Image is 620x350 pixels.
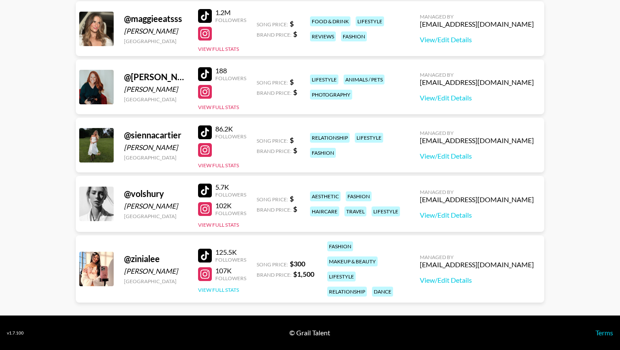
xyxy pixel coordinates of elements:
[215,75,246,81] div: Followers
[341,31,367,41] div: fashion
[124,278,188,284] div: [GEOGRAPHIC_DATA]
[355,133,383,143] div: lifestyle
[293,205,297,213] strong: $
[257,90,291,96] span: Brand Price:
[420,13,534,20] div: Managed By
[124,143,188,152] div: [PERSON_NAME]
[290,78,294,86] strong: $
[420,72,534,78] div: Managed By
[327,272,356,281] div: lifestyle
[310,191,341,201] div: aesthetic
[124,188,188,199] div: @ volshury
[215,125,246,133] div: 86.2K
[124,253,188,264] div: @ zinialee
[215,191,246,198] div: Followers
[420,211,534,219] a: View/Edit Details
[124,154,188,161] div: [GEOGRAPHIC_DATA]
[420,78,534,87] div: [EMAIL_ADDRESS][DOMAIN_NAME]
[124,130,188,141] div: @ siennacartier
[420,35,534,44] a: View/Edit Details
[420,276,534,284] a: View/Edit Details
[420,130,534,136] div: Managed By
[124,38,188,44] div: [GEOGRAPHIC_DATA]
[198,104,239,110] button: View Full Stats
[293,30,297,38] strong: $
[290,259,305,268] strong: $ 300
[420,94,534,102] a: View/Edit Details
[420,152,534,160] a: View/Edit Details
[124,202,188,210] div: [PERSON_NAME]
[372,287,393,297] div: dance
[290,194,294,203] strong: $
[257,261,288,268] span: Song Price:
[595,328,613,337] a: Terms
[327,256,378,266] div: makeup & beauty
[290,136,294,144] strong: $
[290,19,294,28] strong: $
[257,31,291,38] span: Brand Price:
[215,8,246,17] div: 1.2M
[198,222,239,228] button: View Full Stats
[198,46,239,52] button: View Full Stats
[215,266,246,275] div: 107K
[124,27,188,35] div: [PERSON_NAME]
[257,148,291,154] span: Brand Price:
[198,162,239,169] button: View Full Stats
[124,13,188,24] div: @ maggieeatsss
[310,90,352,100] div: photography
[257,206,291,213] span: Brand Price:
[356,16,384,26] div: lifestyle
[420,260,534,269] div: [EMAIL_ADDRESS][DOMAIN_NAME]
[346,191,372,201] div: fashion
[124,72,188,82] div: @ [PERSON_NAME].[PERSON_NAME]
[215,210,246,216] div: Followers
[293,270,314,278] strong: $ 1,500
[7,330,24,336] div: v 1.7.100
[215,248,246,256] div: 125.5K
[310,148,336,158] div: fashion
[124,96,188,103] div: [GEOGRAPHIC_DATA]
[215,66,246,75] div: 188
[310,16,350,26] div: food & drink
[124,267,188,275] div: [PERSON_NAME]
[124,85,188,94] div: [PERSON_NAME]
[257,196,288,203] span: Song Price:
[310,75,338,84] div: lifestyle
[327,241,353,251] div: fashion
[293,146,297,154] strong: $
[215,275,246,281] div: Followers
[420,20,534,28] div: [EMAIL_ADDRESS][DOMAIN_NAME]
[257,21,288,28] span: Song Price:
[289,328,330,337] div: © Grail Talent
[310,133,350,143] div: relationship
[215,201,246,210] div: 102K
[420,254,534,260] div: Managed By
[420,195,534,204] div: [EMAIL_ADDRESS][DOMAIN_NAME]
[344,206,366,216] div: travel
[310,31,336,41] div: reviews
[215,256,246,263] div: Followers
[372,206,400,216] div: lifestyle
[215,17,246,23] div: Followers
[293,88,297,96] strong: $
[420,136,534,145] div: [EMAIL_ADDRESS][DOMAIN_NAME]
[198,287,239,293] button: View Full Stats
[327,287,367,297] div: relationship
[420,189,534,195] div: Managed By
[257,272,291,278] span: Brand Price:
[257,79,288,86] span: Song Price:
[257,137,288,144] span: Song Price:
[124,213,188,219] div: [GEOGRAPHIC_DATA]
[310,206,339,216] div: haircare
[215,133,246,140] div: Followers
[344,75,384,84] div: animals / pets
[215,183,246,191] div: 5.7K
